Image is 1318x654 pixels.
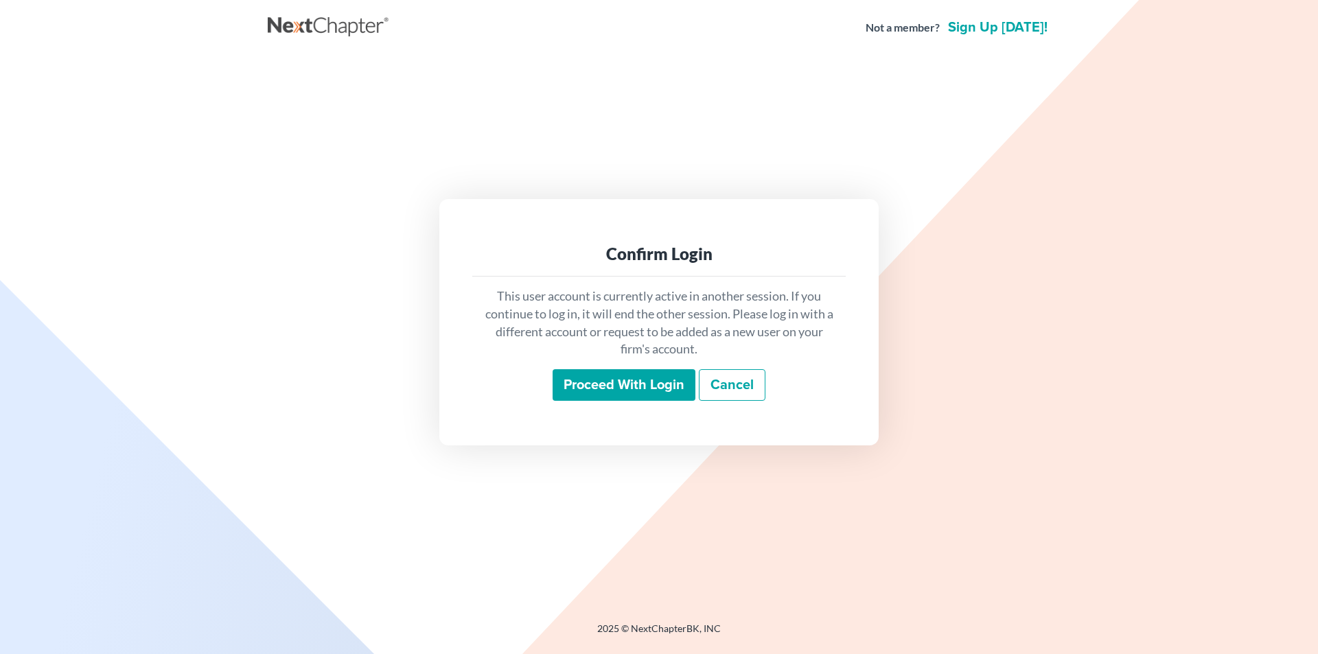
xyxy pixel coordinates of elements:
p: This user account is currently active in another session. If you continue to log in, it will end ... [483,288,835,358]
a: Sign up [DATE]! [945,21,1050,34]
div: Confirm Login [483,243,835,265]
div: 2025 © NextChapterBK, INC [268,622,1050,646]
strong: Not a member? [866,20,940,36]
input: Proceed with login [553,369,695,401]
a: Cancel [699,369,765,401]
